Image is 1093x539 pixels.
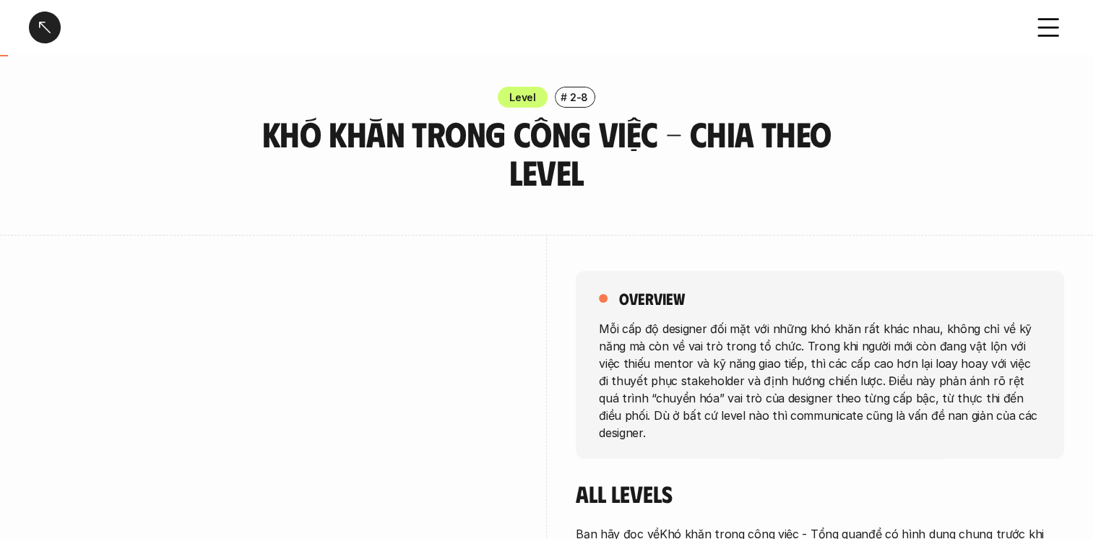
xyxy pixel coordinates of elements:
[561,92,567,103] h6: #
[599,319,1041,441] p: Mỗi cấp độ designer đối mặt với những khó khăn rất khác nhau, không chỉ về kỹ năng mà còn về vai ...
[509,90,536,105] p: Level
[619,288,685,309] h5: overview
[570,90,588,105] p: 2-8
[576,480,1064,507] h4: All Levels
[240,115,854,191] h3: Khó khăn trong công việc - Chia theo Level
